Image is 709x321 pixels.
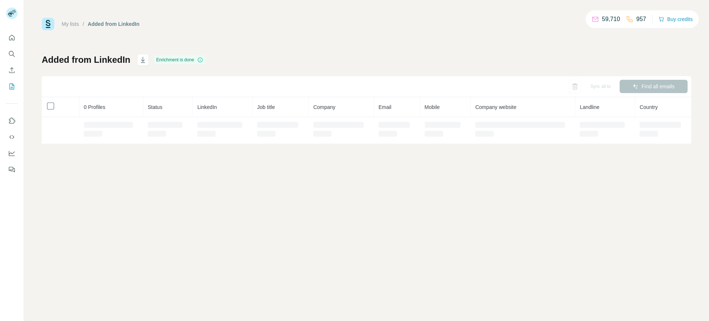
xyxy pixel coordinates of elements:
span: 0 Profiles [84,104,105,110]
div: Added from LinkedIn [88,20,140,28]
span: Country [640,104,658,110]
span: Company [313,104,335,110]
button: Use Surfe on LinkedIn [6,114,18,127]
a: My lists [62,21,79,27]
img: Surfe Logo [42,18,54,30]
p: 59,710 [602,15,620,24]
button: Search [6,47,18,61]
h1: Added from LinkedIn [42,54,130,66]
button: My lists [6,80,18,93]
button: Feedback [6,163,18,176]
button: Use Surfe API [6,130,18,144]
p: 957 [636,15,646,24]
span: Status [148,104,162,110]
div: Enrichment is done [154,55,205,64]
span: Landline [580,104,599,110]
button: Enrich CSV [6,64,18,77]
span: Company website [475,104,516,110]
span: Email [379,104,391,110]
button: Quick start [6,31,18,44]
button: Buy credits [658,14,693,24]
span: Mobile [425,104,440,110]
span: Job title [257,104,275,110]
li: / [83,20,84,28]
span: LinkedIn [197,104,217,110]
button: Dashboard [6,147,18,160]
